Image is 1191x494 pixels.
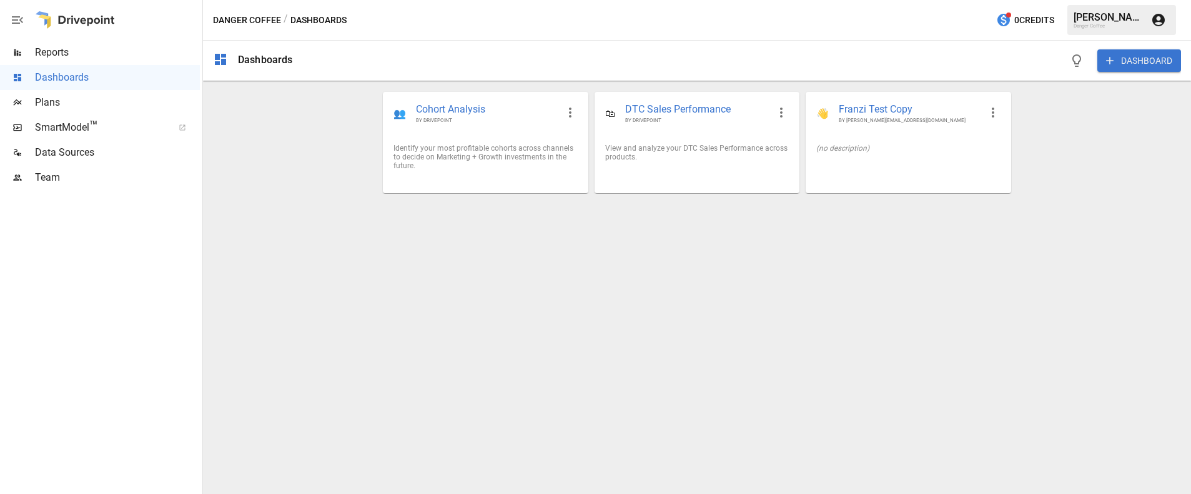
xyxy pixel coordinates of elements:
span: Team [35,170,200,185]
span: BY DRIVEPOINT [416,117,557,124]
div: [PERSON_NAME] [1074,11,1144,23]
div: View and analyze your DTC Sales Performance across products. [605,144,789,161]
div: 👋 [816,108,829,119]
span: Reports [35,45,200,60]
div: Dashboards [238,54,293,66]
div: 👥 [393,108,406,119]
span: Plans [35,95,200,110]
span: BY [PERSON_NAME][EMAIL_ADDRESS][DOMAIN_NAME] [839,117,980,124]
div: (no description) [816,144,1000,153]
div: 🛍 [605,108,615,119]
span: DTC Sales Performance [625,103,769,117]
div: Danger Coffee [1074,23,1144,29]
span: Data Sources [35,145,200,160]
span: Franzi Test Copy [839,103,980,117]
span: BY DRIVEPOINT [625,117,769,124]
div: Identify your most profitable cohorts across channels to decide on Marketing + Growth investments... [393,144,577,170]
button: 0Credits [991,9,1059,32]
button: Danger Coffee [213,13,281,28]
span: 0 Credits [1014,13,1054,28]
span: Cohort Analysis [416,103,557,117]
div: / [284,13,288,28]
span: Dashboards [35,70,200,85]
span: ™ [89,118,98,134]
span: SmartModel [35,120,165,135]
button: DASHBOARD [1097,49,1181,72]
